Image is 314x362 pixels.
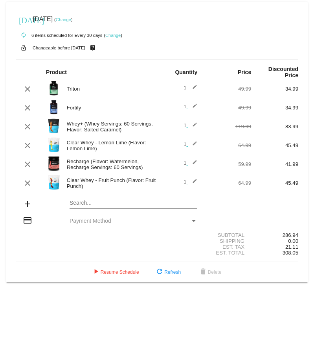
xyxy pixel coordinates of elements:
[155,269,181,275] span: Refresh
[184,179,197,185] span: 1
[46,69,67,75] strong: Product
[63,86,157,92] div: Triton
[104,33,122,38] small: ( )
[184,160,197,166] span: 1
[70,218,111,224] span: Payment Method
[16,33,102,38] small: 6 items scheduled for Every 30 days
[23,178,32,188] mat-icon: clear
[188,84,197,94] mat-icon: edit
[63,121,157,133] div: Whey+ (Whey Servings: 60 Servings, Flavor: Salted Caramel)
[63,177,157,189] div: Clear Whey - Fruit Punch (Flavor: Fruit Punch)
[175,69,197,75] strong: Quantity
[19,43,28,53] mat-icon: lock_open
[63,158,157,170] div: Recharge (Flavor: Watermelon, Recharge Servings: 60 Servings)
[204,86,251,92] div: 49.99
[204,232,251,238] div: Subtotal
[198,267,208,277] mat-icon: delete
[70,200,197,206] input: Search...
[184,85,197,91] span: 1
[184,141,197,147] span: 1
[46,137,62,153] img: Image-1-Carousel-Whey-Clear-Lemon-Lime.png
[105,33,121,38] a: Change
[283,250,298,256] span: 308.05
[184,104,197,109] span: 1
[188,122,197,131] mat-icon: edit
[288,238,298,244] span: 0.00
[23,199,32,209] mat-icon: add
[184,122,197,128] span: 1
[192,265,228,279] button: Delete
[198,269,222,275] span: Delete
[188,103,197,113] mat-icon: edit
[204,105,251,111] div: 49.99
[268,66,298,78] strong: Discounted Price
[23,122,32,131] mat-icon: clear
[23,216,32,225] mat-icon: credit_card
[88,43,97,53] mat-icon: live_help
[46,80,62,96] img: Image-1-Carousel-Triton-Transp.png
[251,232,298,238] div: 286.94
[204,244,251,250] div: Est. Tax
[204,250,251,256] div: Est. Total
[238,69,251,75] strong: Price
[63,140,157,151] div: Clear Whey - Lemon Lime (Flavor: Lemon Lime)
[33,45,85,50] small: Changeable before [DATE]
[19,15,28,24] mat-icon: [DATE]
[204,161,251,167] div: 59.99
[251,180,298,186] div: 45.49
[188,160,197,169] mat-icon: edit
[23,84,32,94] mat-icon: clear
[188,178,197,188] mat-icon: edit
[251,105,298,111] div: 34.99
[56,17,71,22] a: Change
[63,105,157,111] div: Fortify
[46,99,62,115] img: Image-1-Carousel-Fortify-Transp.png
[23,160,32,169] mat-icon: clear
[70,218,197,224] mat-select: Payment Method
[251,142,298,148] div: 45.49
[204,180,251,186] div: 64.99
[46,156,62,171] img: Recharge-60S-bottle-Image-Carousel-Watermelon.png
[91,269,139,275] span: Resume Schedule
[54,17,73,22] small: ( )
[188,141,197,150] mat-icon: edit
[204,238,251,244] div: Shipping
[251,161,298,167] div: 41.99
[46,118,62,134] img: Image-1-Carousel-Whey-5lb-Salted-Caramel.png
[23,103,32,113] mat-icon: clear
[155,267,164,277] mat-icon: refresh
[19,31,28,40] mat-icon: autorenew
[91,267,101,277] mat-icon: play_arrow
[285,244,298,250] span: 21.11
[251,124,298,129] div: 83.99
[46,175,62,190] img: Image-1-Carousel-Clear-Whey-Fruit-Punch.png
[149,265,187,279] button: Refresh
[251,86,298,92] div: 34.99
[85,265,145,279] button: Resume Schedule
[204,142,251,148] div: 64.99
[23,141,32,150] mat-icon: clear
[204,124,251,129] div: 119.99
